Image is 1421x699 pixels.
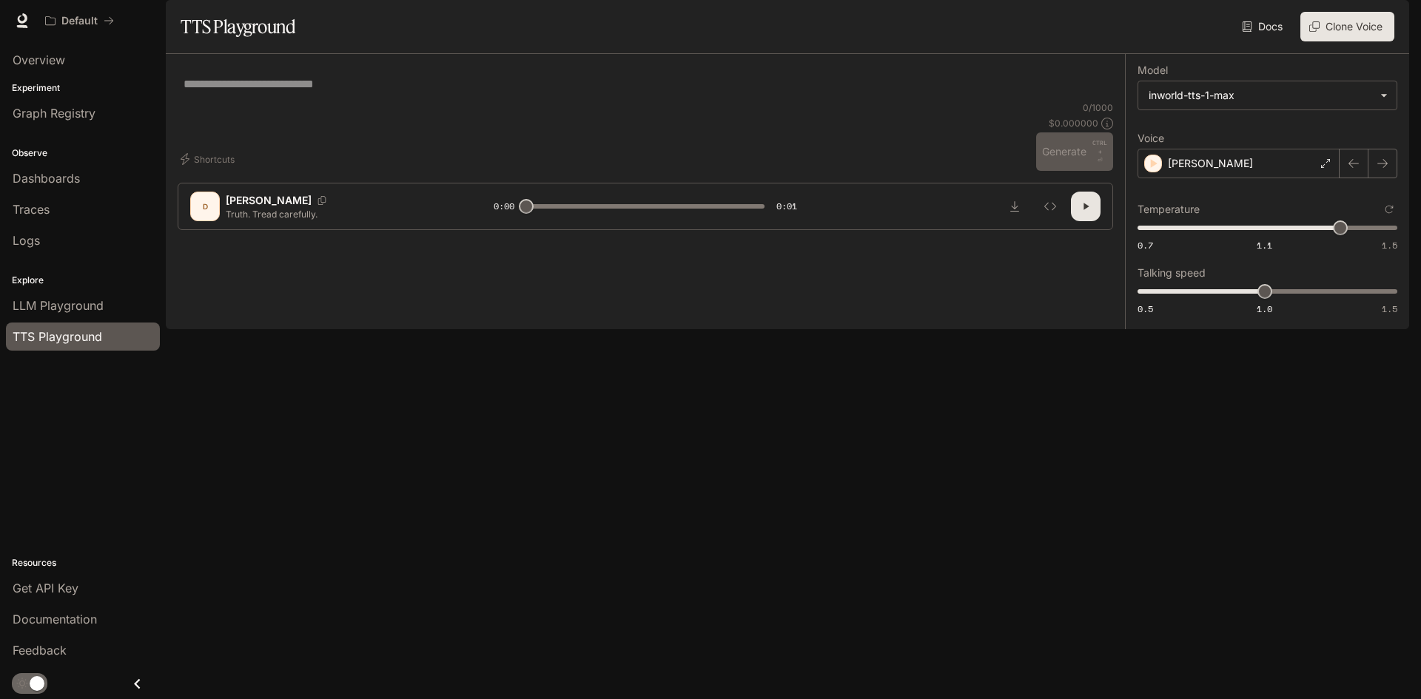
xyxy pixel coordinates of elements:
[1381,201,1397,217] button: Reset to default
[226,208,458,220] p: Truth. Tread carefully.
[1138,133,1164,143] p: Voice
[178,147,241,171] button: Shortcuts
[494,199,514,214] span: 0:00
[1239,12,1289,41] a: Docs
[181,12,295,41] h1: TTS Playground
[226,193,312,208] p: [PERSON_NAME]
[1138,268,1206,278] p: Talking speed
[1138,81,1397,109] div: inworld-tts-1-max
[1138,204,1200,215] p: Temperature
[61,15,98,27] p: Default
[1168,156,1253,171] p: [PERSON_NAME]
[1257,239,1272,251] span: 1.1
[1035,192,1065,221] button: Inspect
[1138,239,1153,251] span: 0.7
[1382,303,1397,315] span: 1.5
[193,195,217,218] div: D
[1138,303,1153,315] span: 0.5
[1382,239,1397,251] span: 1.5
[1300,12,1394,41] button: Clone Voice
[1000,192,1029,221] button: Download audio
[1257,303,1272,315] span: 1.0
[776,199,797,214] span: 0:01
[1083,101,1113,114] p: 0 / 1000
[38,6,121,36] button: All workspaces
[312,196,332,205] button: Copy Voice ID
[1049,117,1098,129] p: $ 0.000000
[1149,88,1373,103] div: inworld-tts-1-max
[1138,65,1168,75] p: Model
